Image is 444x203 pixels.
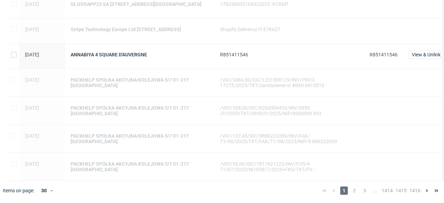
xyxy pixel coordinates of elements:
[351,186,358,195] span: 2
[3,187,34,194] span: Items on page:
[396,186,407,195] span: 1415
[25,27,39,32] span: [DATE]
[71,52,209,57] a: ANNABIYA 4 SQUARE D'AUVERGNE
[340,186,348,195] span: 1
[71,105,209,116] a: PACKHELP SPÓŁKA AKCYJNA KOLEJOWA 5/7 01-217 [GEOGRAPHIC_DATA]
[370,52,398,57] span: R851411546
[412,52,441,57] span: View & Unlink
[25,52,39,57] span: [DATE]
[220,1,359,7] div: 170250000104322025 -PCRMT
[71,161,209,172] a: PACKHELP SPÓŁKA AKCYJNA KOLEJOWA 5/7 01-217 [GEOGRAPHIC_DATA]
[71,133,209,144] a: PACKHELP SPÓŁKA AKCYJNA KOLEJOWA 5/7 01-217 [GEOGRAPHIC_DATA]
[220,133,359,144] div: /VAT/137,45/IDC/9880222009/INV/FAK/ 71/08/2025/TXT/FAK/71/08/2025/NIP/9 880222009
[71,1,209,7] a: GLOVOAPP23 SA [STREET_ADDRESS][GEOGRAPHIC_DATA]
[409,52,444,57] a: View & Unlink
[25,105,39,111] span: [DATE]
[25,77,39,83] span: [DATE]
[25,133,39,139] span: [DATE]
[25,1,39,7] span: [DATE]
[361,186,369,195] span: 3
[71,27,209,32] a: Stripe Technology Europe Ltd [STREET_ADDRESS]
[409,50,444,59] button: View & Unlink
[220,52,359,57] div: R851411546
[371,186,379,195] span: ...
[37,186,49,195] div: 30
[71,77,209,88] a: PACKHELP SPÓŁKA AKCYJNA KOLEJOWA 5/7 01-217 [GEOGRAPHIC_DATA]
[220,105,359,116] div: /VAT/368,00/IDC/8260009433/INV/0959 /P/2025/TXT/0959/P/2025/NIP/8260009 433
[220,27,359,32] div: Shopify Deliveroo IT E7K6Z7
[25,161,39,167] span: [DATE]
[220,77,359,88] div: /VAT/3484,50/IDC/1231308129/INV/PRO F 17275/2025/TXT/zamówienie nr #R60 6915310
[220,161,359,172] div: /VAT/59,66/IDC/7811921223/INV/FVS/4 71/07/2025/W,1058/7/2025+FKS/TXT/FV S/0471/07/2025/W/NIP/7811...
[382,186,393,195] span: 1414
[409,186,420,195] span: 1416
